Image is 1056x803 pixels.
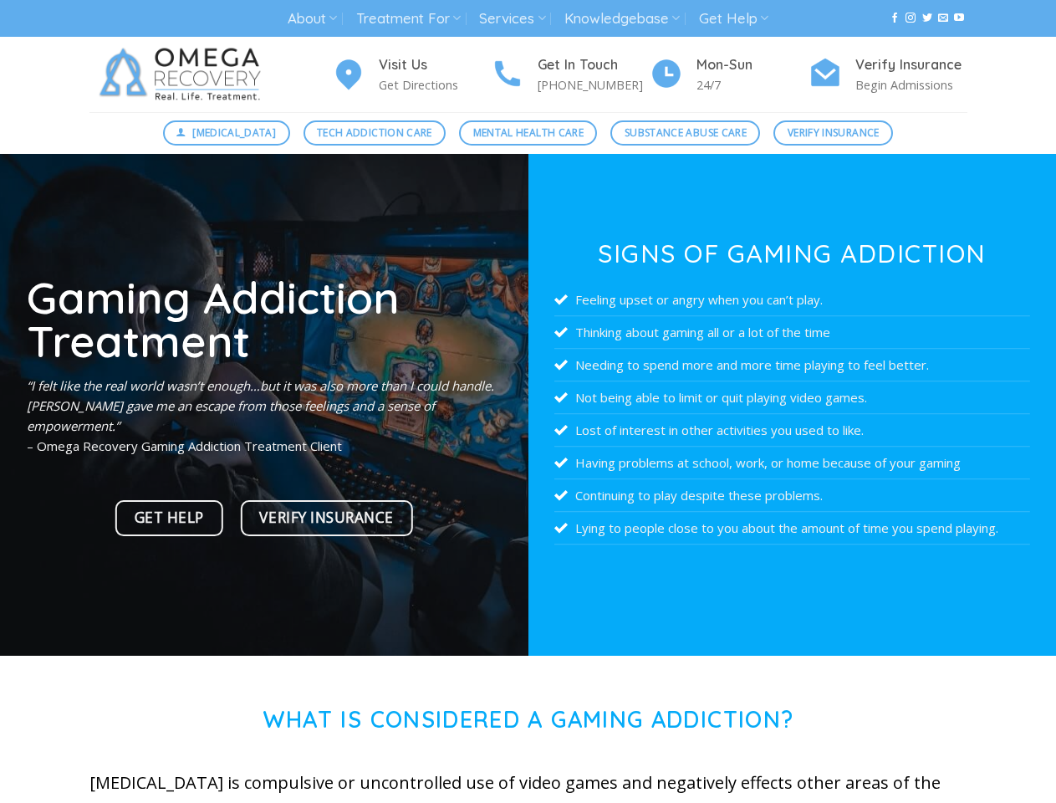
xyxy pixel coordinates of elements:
[554,381,1029,414] li: Not being able to limit or quit playing video games.
[459,120,597,146] a: Mental Health Care
[259,506,393,529] span: Verify Insurance
[27,376,502,456] p: – Omega Recovery Gaming Addiction Treatment Client
[554,479,1029,512] li: Continuing to play despite these problems.
[288,3,337,34] a: About
[696,54,809,76] h4: Mon-Sun
[554,284,1029,316] li: Feeling upset or angry when you can’t play.
[304,120,446,146] a: Tech Addiction Care
[554,349,1029,381] li: Needing to spend more and more time playing to feel better.
[491,54,650,95] a: Get In Touch [PHONE_NUMBER]
[564,3,680,34] a: Knowledgebase
[379,54,491,76] h4: Visit Us
[696,75,809,95] p: 24/7
[192,125,276,141] span: [MEDICAL_DATA]
[554,316,1029,349] li: Thinking about gaming all or a lot of the time
[115,500,223,536] a: Get Help
[610,120,760,146] a: Substance Abuse Care
[809,54,967,95] a: Verify Insurance Begin Admissions
[554,447,1029,479] li: Having problems at school, work, or home because of your gaming
[938,13,948,24] a: Send us an email
[890,13,900,24] a: Follow on Facebook
[906,13,916,24] a: Follow on Instagram
[317,125,432,141] span: Tech Addiction Care
[163,120,290,146] a: [MEDICAL_DATA]
[27,275,502,363] h1: Gaming Addiction Treatment
[554,512,1029,545] li: Lying to people close to you about the amount of time you spend playing.
[27,377,494,434] em: “I felt like the real world wasn’t enough…but it was also more than I could handle. [PERSON_NAME]...
[699,3,768,34] a: Get Help
[554,414,1029,447] li: Lost of interest in other activities you used to like.
[479,3,545,34] a: Services
[356,3,461,34] a: Treatment For
[89,706,967,734] h1: What is Considered a Gaming Addiction?
[855,75,967,95] p: Begin Admissions
[473,125,584,141] span: Mental Health Care
[332,54,491,95] a: Visit Us Get Directions
[135,506,204,529] span: Get Help
[554,241,1029,266] h3: Signs of Gaming Addiction
[379,75,491,95] p: Get Directions
[89,37,278,112] img: Omega Recovery
[922,13,932,24] a: Follow on Twitter
[241,500,413,536] a: Verify Insurance
[538,75,650,95] p: [PHONE_NUMBER]
[538,54,650,76] h4: Get In Touch
[855,54,967,76] h4: Verify Insurance
[773,120,893,146] a: Verify Insurance
[954,13,964,24] a: Follow on YouTube
[788,125,880,141] span: Verify Insurance
[625,125,747,141] span: Substance Abuse Care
